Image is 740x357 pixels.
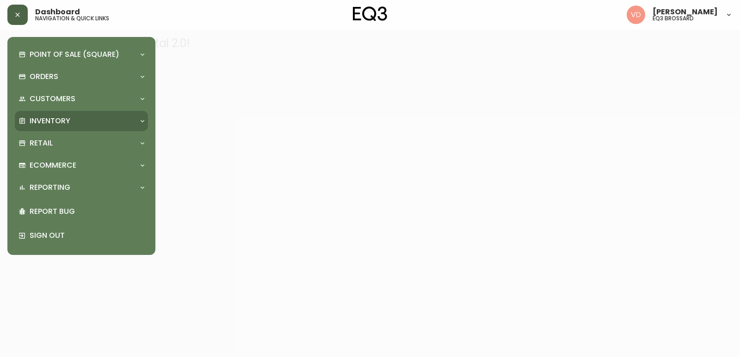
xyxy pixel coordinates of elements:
h5: eq3 brossard [653,16,694,21]
div: Ecommerce [15,155,148,175]
p: Retail [30,138,53,148]
p: Customers [30,94,75,104]
p: Report Bug [30,206,144,217]
p: Inventory [30,116,70,126]
div: Orders [15,67,148,87]
div: Report Bug [15,200,148,224]
div: Retail [15,133,148,153]
div: Customers [15,89,148,109]
h5: navigation & quick links [35,16,109,21]
div: Reporting [15,177,148,198]
div: Inventory [15,111,148,131]
span: [PERSON_NAME] [653,8,718,16]
div: Point of Sale (Square) [15,44,148,65]
div: Sign Out [15,224,148,248]
p: Point of Sale (Square) [30,49,119,60]
span: Dashboard [35,8,80,16]
p: Sign Out [30,230,144,241]
img: logo [353,6,387,21]
p: Reporting [30,182,70,193]
img: 34cbe8de67806989076631741e6a7c6b [627,6,645,24]
p: Orders [30,72,58,82]
p: Ecommerce [30,160,76,170]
